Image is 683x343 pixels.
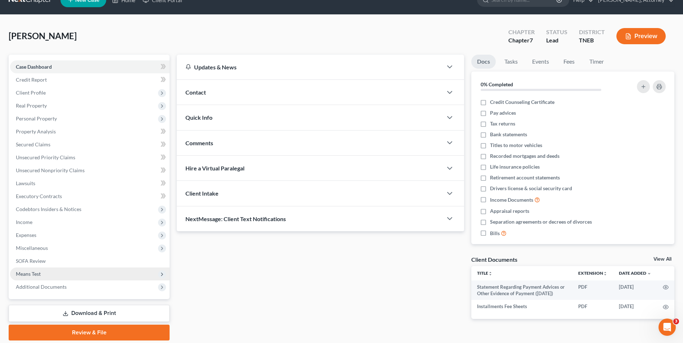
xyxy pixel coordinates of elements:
div: Chapter [508,36,535,45]
span: [PERSON_NAME] [9,31,77,41]
span: SOFA Review [16,258,46,264]
i: unfold_more [488,271,493,276]
span: Life insurance policies [490,163,540,170]
span: Bank statements [490,131,527,138]
td: Statement Regarding Payment Advices or Other Evidence of Payment ([DATE]) [471,280,572,300]
span: Secured Claims [16,141,50,147]
span: Contact [185,89,206,96]
span: Hire a Virtual Paralegal [185,165,244,171]
button: Preview [616,28,666,44]
a: View All [653,257,671,262]
span: Unsecured Nonpriority Claims [16,167,85,173]
a: Fees [558,55,581,69]
td: [DATE] [613,300,657,313]
div: District [579,28,605,36]
td: [DATE] [613,280,657,300]
span: Case Dashboard [16,64,52,70]
span: Separation agreements or decrees of divorces [490,218,592,225]
div: Chapter [508,28,535,36]
span: Unsecured Priority Claims [16,154,75,160]
a: Lawsuits [10,177,170,190]
span: 7 [530,37,533,44]
a: Date Added expand_more [619,270,651,276]
span: Miscellaneous [16,245,48,251]
span: Executory Contracts [16,193,62,199]
a: Unsecured Nonpriority Claims [10,164,170,177]
span: Expenses [16,232,36,238]
a: Download & Print [9,305,170,322]
a: Events [526,55,555,69]
span: Appraisal reports [490,207,529,215]
span: Codebtors Insiders & Notices [16,206,81,212]
a: Unsecured Priority Claims [10,151,170,164]
span: Lawsuits [16,180,35,186]
span: Comments [185,140,213,146]
a: Executory Contracts [10,190,170,203]
div: Status [546,28,567,36]
div: Updates & News [185,63,434,71]
span: Means Test [16,271,41,277]
span: Credit Counseling Certificate [490,99,554,106]
i: expand_more [647,271,651,276]
span: Additional Documents [16,284,67,290]
td: PDF [572,300,613,313]
a: Secured Claims [10,138,170,151]
a: Tasks [499,55,524,69]
span: Client Profile [16,90,46,96]
span: Retirement account statements [490,174,560,181]
a: Review & File [9,325,170,340]
span: Drivers license & social security card [490,185,572,192]
span: Credit Report [16,77,47,83]
a: Extensionunfold_more [578,270,607,276]
a: Docs [471,55,496,69]
span: Personal Property [16,115,57,122]
span: Quick Info [185,114,212,121]
span: 3 [673,319,679,324]
span: Real Property [16,102,47,109]
span: Tax returns [490,120,515,127]
a: Credit Report [10,73,170,86]
div: Client Documents [471,256,517,263]
a: Timer [584,55,610,69]
a: Case Dashboard [10,60,170,73]
span: Recorded mortgages and deeds [490,152,560,160]
a: SOFA Review [10,255,170,267]
span: Property Analysis [16,128,56,134]
td: Installments Fee Sheets [471,300,572,313]
span: Titles to motor vehicles [490,142,542,149]
i: unfold_more [603,271,607,276]
span: Client Intake [185,190,219,197]
span: NextMessage: Client Text Notifications [185,215,286,222]
span: Pay advices [490,109,516,116]
span: Bills [490,230,500,237]
a: Property Analysis [10,125,170,138]
strong: 0% Completed [481,81,513,87]
div: Lead [546,36,567,45]
a: Titleunfold_more [477,270,493,276]
td: PDF [572,280,613,300]
span: Income [16,219,32,225]
iframe: Intercom live chat [659,319,676,336]
div: TNEB [579,36,605,45]
span: Income Documents [490,196,533,203]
